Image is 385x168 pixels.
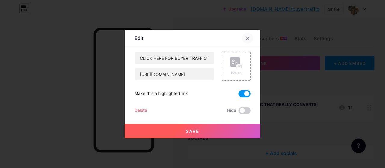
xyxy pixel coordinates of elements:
[134,107,147,114] div: Delete
[134,35,143,42] div: Edit
[230,71,242,75] div: Picture
[135,52,214,64] input: Title
[227,107,236,114] span: Hide
[135,68,214,80] input: URL
[134,90,188,97] div: Make this a highlighted link
[125,124,260,138] button: Save
[186,129,199,134] span: Save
